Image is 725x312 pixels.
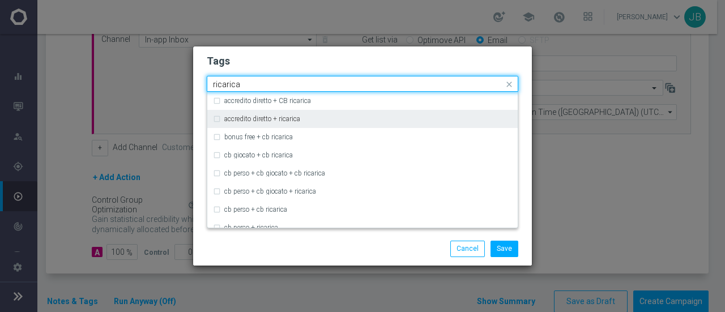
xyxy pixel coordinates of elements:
div: cb perso + cb ricarica [213,200,512,219]
div: accredito diretto + CB ricarica [213,92,512,110]
label: accredito diretto + CB ricarica [224,97,311,104]
label: bonus free + cb ricarica [224,134,293,140]
button: Cancel [450,241,485,257]
div: cb perso + cb giocato + ricarica [213,182,512,200]
label: cb perso + cb giocato + ricarica [224,188,316,195]
ng-select: star, up-selling [207,76,518,92]
div: accredito diretto + ricarica [213,110,512,128]
label: cb perso + cb giocato + cb ricarica [224,170,325,177]
h2: Tags [207,54,518,68]
div: cb perso + cb giocato + cb ricarica [213,164,512,182]
div: cb perso + ricarica [213,219,512,237]
div: cb giocato + cb ricarica [213,146,512,164]
label: accredito diretto + ricarica [224,116,300,122]
ng-dropdown-panel: Options list [207,92,518,228]
label: cb perso + ricarica [224,224,278,231]
button: Save [491,241,518,257]
label: cb perso + cb ricarica [224,206,287,213]
label: cb giocato + cb ricarica [224,152,293,159]
div: bonus free + cb ricarica [213,128,512,146]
